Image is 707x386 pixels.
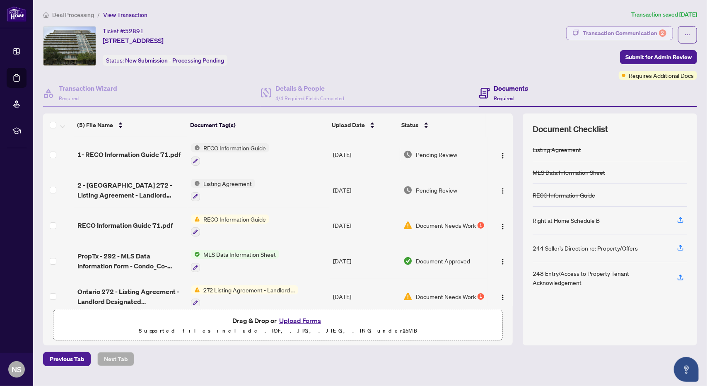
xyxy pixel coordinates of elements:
[191,215,200,224] img: Status Icon
[685,32,690,38] span: ellipsis
[200,143,269,152] span: RECO Information Guide
[533,145,581,154] div: Listing Agreement
[403,186,413,195] img: Document Status
[328,113,398,137] th: Upload Date
[398,113,486,137] th: Status
[416,256,470,265] span: Document Approved
[200,179,255,188] span: Listing Agreement
[659,29,666,37] div: 2
[12,364,22,375] span: NS
[583,27,666,40] div: Transaction Communication
[330,172,400,208] td: [DATE]
[494,83,528,93] h4: Documents
[125,57,224,64] span: New Submission - Processing Pending
[200,250,279,259] span: MLS Data Information Sheet
[620,50,697,64] button: Submit for Admin Review
[103,26,144,36] div: Ticket #:
[125,27,144,35] span: 52891
[200,285,298,294] span: 272 Listing Agreement - Landlord Designated Representation Agreement Authority to Offer for Lease
[77,180,185,200] span: 2 - [GEOGRAPHIC_DATA] 272 - Listing Agreement - Landlord Designated Representation Agreement Auth...
[330,208,400,244] td: [DATE]
[533,123,608,135] span: Document Checklist
[103,11,147,19] span: View Transaction
[43,27,96,65] img: IMG-C12394309_1.jpg
[533,244,638,253] div: 244 Seller’s Direction re: Property/Offers
[191,285,298,308] button: Status Icon272 Listing Agreement - Landlord Designated Representation Agreement Authority to Offe...
[499,294,506,301] img: Logo
[416,221,476,230] span: Document Needs Work
[494,95,514,101] span: Required
[103,55,227,66] div: Status:
[403,256,413,265] img: Document Status
[330,137,400,172] td: [DATE]
[191,143,200,152] img: Status Icon
[674,357,699,382] button: Open asap
[77,150,181,159] span: 1- RECO Information Guide 71.pdf
[191,285,200,294] img: Status Icon
[402,121,419,130] span: Status
[499,188,506,194] img: Logo
[496,219,509,232] button: Logo
[43,352,91,366] button: Previous Tab
[77,287,185,306] span: Ontario 272 - Listing Agreement - Landlord Designated Representation Agreement Authority to Offer...
[478,222,484,229] div: 1
[232,315,323,326] span: Drag & Drop or
[566,26,673,40] button: Transaction Communication2
[277,315,323,326] button: Upload Forms
[496,183,509,197] button: Logo
[50,352,84,366] span: Previous Tab
[416,150,457,159] span: Pending Review
[533,216,600,225] div: Right at Home Schedule B
[77,220,173,230] span: RECO Information Guide 71.pdf
[533,168,605,177] div: MLS Data Information Sheet
[191,143,269,166] button: Status IconRECO Information Guide
[7,6,27,22] img: logo
[403,150,413,159] img: Document Status
[330,279,400,314] td: [DATE]
[59,83,117,93] h4: Transaction Wizard
[191,179,200,188] img: Status Icon
[191,179,255,201] button: Status IconListing Agreement
[58,326,497,336] p: Supported files include .PDF, .JPG, .JPEG, .PNG under 25 MB
[191,250,279,272] button: Status IconMLS Data Information Sheet
[275,95,344,101] span: 4/4 Required Fields Completed
[533,269,667,287] div: 248 Entry/Access to Property Tenant Acknowledgement
[499,258,506,265] img: Logo
[496,254,509,268] button: Logo
[416,186,457,195] span: Pending Review
[275,83,344,93] h4: Details & People
[43,12,49,18] span: home
[332,121,365,130] span: Upload Date
[403,292,413,301] img: Document Status
[416,292,476,301] span: Document Needs Work
[53,310,502,341] span: Drag & Drop orUpload FormsSupported files include .PDF, .JPG, .JPEG, .PNG under25MB
[191,215,269,237] button: Status IconRECO Information Guide
[533,191,595,200] div: RECO Information Guide
[200,215,269,224] span: RECO Information Guide
[499,152,506,159] img: Logo
[478,293,484,300] div: 1
[187,113,328,137] th: Document Tag(s)
[191,250,200,259] img: Status Icon
[52,11,94,19] span: Deal Processing
[59,95,79,101] span: Required
[499,223,506,230] img: Logo
[625,51,692,64] span: Submit for Admin Review
[496,290,509,303] button: Logo
[97,10,100,19] li: /
[629,71,694,80] span: Requires Additional Docs
[330,243,400,279] td: [DATE]
[496,148,509,161] button: Logo
[97,352,134,366] button: Next Tab
[74,113,187,137] th: (5) File Name
[403,221,413,230] img: Document Status
[77,121,113,130] span: (5) File Name
[77,251,185,271] span: PropTx - 292 - MLS Data Information Form - Condo_Co-op_Co-Ownership_Time Share - Lease_Sub-Lease ...
[631,10,697,19] article: Transaction saved [DATE]
[103,36,164,46] span: [STREET_ADDRESS]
